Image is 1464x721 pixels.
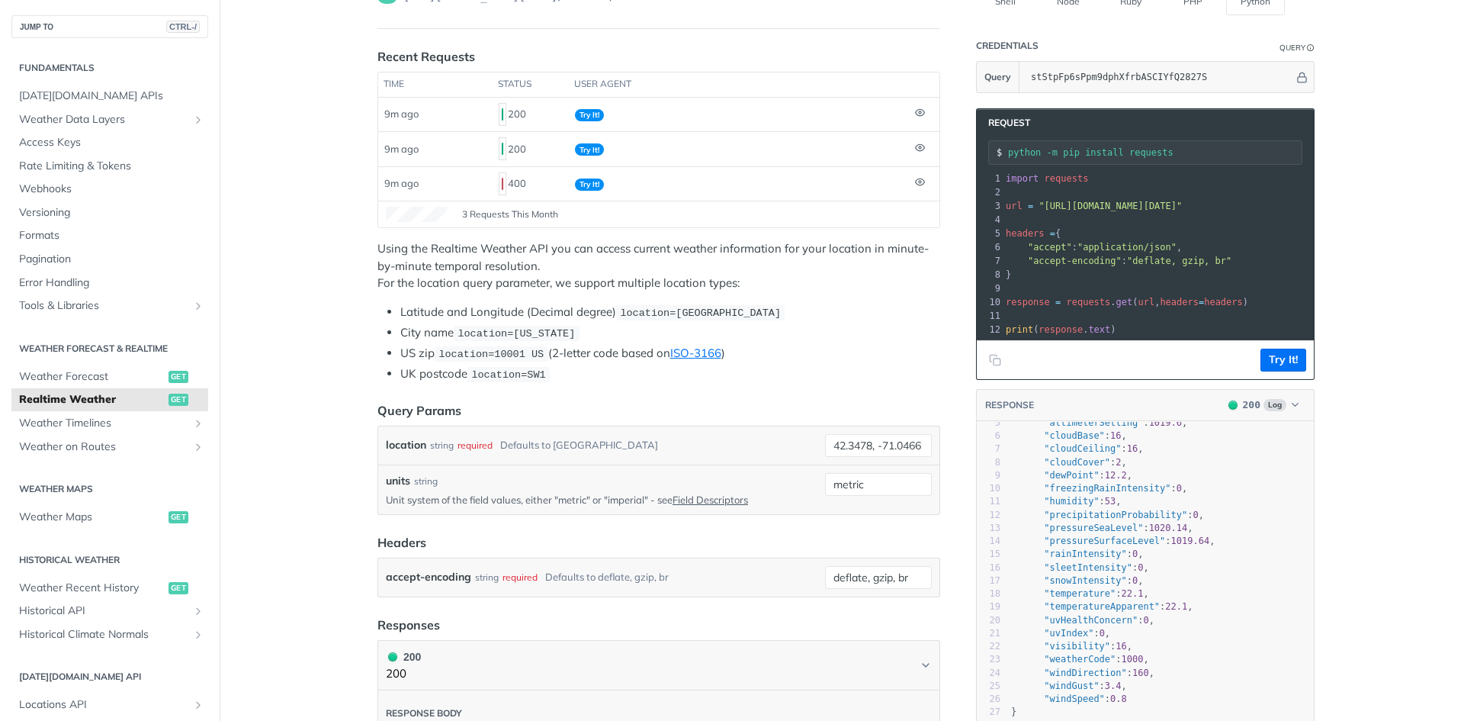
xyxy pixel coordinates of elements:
[1116,641,1126,652] span: 16
[1263,399,1286,411] span: Log
[984,349,1006,372] button: Copy to clipboard
[1006,297,1050,307] span: response
[1127,443,1138,454] span: 16
[1044,457,1110,468] span: "cloudCover"
[1006,256,1231,266] span: :
[1243,399,1260,410] span: 200
[1011,510,1204,520] span: : ,
[19,182,204,197] span: Webhooks
[11,623,208,646] a: Historical Climate NormalsShow subpages for Historical Climate Normals
[1193,510,1198,520] span: 0
[1105,681,1122,691] span: 3.4
[1044,615,1138,626] span: "uvHealthConcern"
[1044,654,1116,665] span: "weatherCode"
[192,441,204,453] button: Show subpages for Weather on Routes
[575,179,604,191] span: Try It!
[977,575,1000,587] div: 17
[1116,297,1133,307] span: get
[977,199,1003,213] div: 3
[1011,523,1193,533] span: : ,
[19,627,188,642] span: Historical Climate Normals
[977,587,1000,600] div: 18
[11,85,208,108] a: [DATE][DOMAIN_NAME] APIs
[1006,228,1045,239] span: headers
[11,131,208,154] a: Access Keys
[11,670,208,684] h2: [DATE][DOMAIN_NAME] API
[977,456,1000,469] div: 8
[977,640,1000,653] div: 22
[19,275,204,291] span: Error Handling
[1100,628,1105,639] span: 0
[1132,549,1138,559] span: 0
[673,494,748,506] a: Field Descriptors
[475,566,499,588] div: string
[977,443,1000,455] div: 7
[384,143,419,155] span: 9m ago
[1006,242,1182,253] span: : ,
[575,143,604,156] span: Try It!
[1006,173,1039,184] span: import
[11,506,208,529] a: Weather Mapsget
[1122,654,1144,665] span: 1000
[502,108,503,121] span: 200
[1132,668,1149,678] span: 160
[169,371,188,383] span: get
[11,178,208,201] a: Webhooks
[620,307,781,319] span: location=[GEOGRAPHIC_DATA]
[977,680,1000,693] div: 25
[502,566,538,588] div: required
[977,653,1000,666] div: 23
[1110,430,1121,441] span: 16
[457,434,493,456] div: required
[977,509,1000,522] div: 12
[11,155,208,178] a: Rate Limiting & Tokens
[1110,694,1127,704] span: 0.8
[1105,496,1116,507] span: 53
[1011,628,1110,639] span: : ,
[377,240,940,292] p: Using the Realtime Weather API you can access current weather information for your location in mi...
[499,136,563,162] div: 200
[11,553,208,567] h2: Historical Weather
[1011,668,1154,678] span: : ,
[984,398,1035,413] button: RESPONSE
[11,412,208,435] a: Weather TimelinesShow subpages for Weather Timelines
[1044,668,1126,678] span: "windDirection"
[1044,510,1187,520] span: "precipitationProbability"
[19,604,188,619] span: Historical API
[11,365,208,388] a: Weather Forecastget
[386,434,426,456] label: location
[19,228,204,243] span: Formats
[192,300,204,312] button: Show subpages for Tools & Libraries
[19,159,204,174] span: Rate Limiting & Tokens
[19,439,188,455] span: Weather on Routes
[1028,201,1033,211] span: =
[1067,297,1111,307] span: requests
[1044,588,1116,599] span: "temperature"
[1149,417,1182,428] span: 1019.6
[1228,401,1238,410] span: 200
[1008,147,1302,158] input: Request instructions
[400,304,940,321] li: Latitude and Longitude (Decimal degree)
[1023,62,1294,92] input: apikey
[11,600,208,623] a: Historical APIShow subpages for Historical API
[976,40,1039,52] div: Credentials
[499,171,563,197] div: 400
[19,135,204,150] span: Access Keys
[386,707,462,719] div: Response body
[977,469,1000,482] div: 9
[1077,242,1177,253] span: "application/json"
[977,213,1003,227] div: 4
[670,346,721,360] a: ISO-3166
[19,510,165,525] span: Weather Maps
[169,582,188,594] span: get
[1039,201,1182,211] span: "[URL][DOMAIN_NAME][DATE]"
[1055,297,1061,307] span: =
[981,117,1030,129] span: Request
[1006,297,1248,307] span: . ( , )
[19,392,165,407] span: Realtime Weather
[1006,324,1116,335] span: ( . )
[493,72,569,97] th: status
[1149,523,1188,533] span: 1020.14
[386,207,447,222] canvas: Line Graph
[977,254,1003,268] div: 7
